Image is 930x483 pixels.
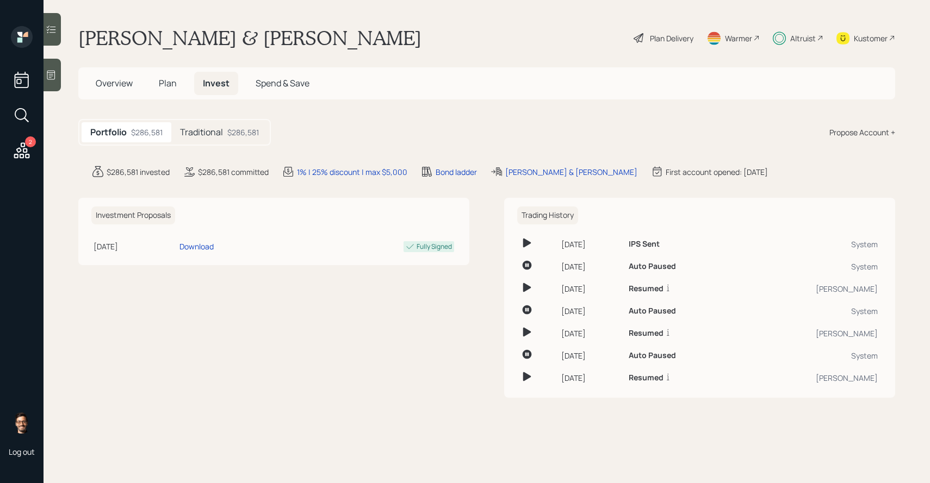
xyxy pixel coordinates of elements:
div: 2 [25,136,36,147]
div: Altruist [790,33,816,44]
span: Overview [96,77,133,89]
img: sami-boghos-headshot.png [11,412,33,434]
div: [DATE] [561,261,620,272]
h6: Auto Paused [629,351,676,360]
h6: Resumed [629,329,664,338]
div: [DATE] [561,372,620,384]
div: Log out [9,447,35,457]
div: Warmer [725,33,752,44]
h6: IPS Sent [629,240,660,249]
h1: [PERSON_NAME] & [PERSON_NAME] [78,26,421,50]
h6: Auto Paused [629,306,676,316]
div: [DATE] [561,283,620,294]
div: [PERSON_NAME] [743,328,878,339]
div: $286,581 [227,127,259,138]
h6: Investment Proposals [91,206,175,224]
div: Download [179,241,214,252]
div: System [743,261,878,272]
div: First account opened: [DATE] [666,166,768,178]
div: Propose Account + [829,127,895,138]
h6: Resumed [629,373,664,382]
h6: Trading History [517,206,578,224]
div: Kustomer [854,33,888,44]
div: [DATE] [94,241,175,252]
div: $286,581 invested [107,166,170,178]
div: [DATE] [561,328,620,339]
span: Plan [159,77,177,89]
h5: Portfolio [90,127,127,137]
div: [DATE] [561,350,620,361]
div: [PERSON_NAME] & [PERSON_NAME] [505,166,637,178]
div: $286,581 committed [198,166,269,178]
div: System [743,305,878,317]
h5: Traditional [180,127,223,137]
div: System [743,239,878,250]
div: [PERSON_NAME] [743,283,878,294]
div: [PERSON_NAME] [743,372,878,384]
div: 1% | 25% discount | max $5,000 [297,166,407,178]
h6: Auto Paused [629,262,676,271]
span: Spend & Save [256,77,309,89]
span: Invest [203,77,230,89]
div: $286,581 [131,127,163,138]
div: System [743,350,878,361]
div: Plan Delivery [650,33,693,44]
div: [DATE] [561,305,620,317]
div: Fully Signed [417,242,452,252]
div: Bond ladder [436,166,477,178]
h6: Resumed [629,284,664,293]
div: [DATE] [561,239,620,250]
